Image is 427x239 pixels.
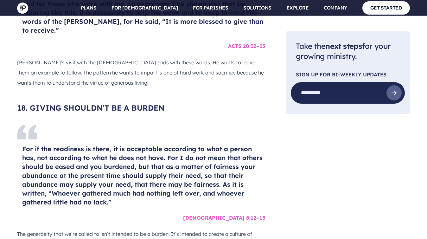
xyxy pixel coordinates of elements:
[325,41,362,51] span: next steps
[296,41,391,61] span: Take the for your growing ministry.
[22,145,265,207] h4: For if the readiness is there, it is acceptable according to what a person has, not according to ...
[362,1,410,14] a: GET STARTED
[17,103,164,113] span: 18. GIVING SHOULDN’T BE A BURDEN
[22,212,265,224] h6: [DEMOGRAPHIC_DATA] 8:12–15
[296,72,400,77] p: SIGN UP FOR Bi-Weekly Updates
[17,57,265,88] p: [PERSON_NAME]’s visit with the [DEMOGRAPHIC_DATA] ends with these words. He wants to leave them a...
[22,40,265,52] h6: ACTS 20:32–35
